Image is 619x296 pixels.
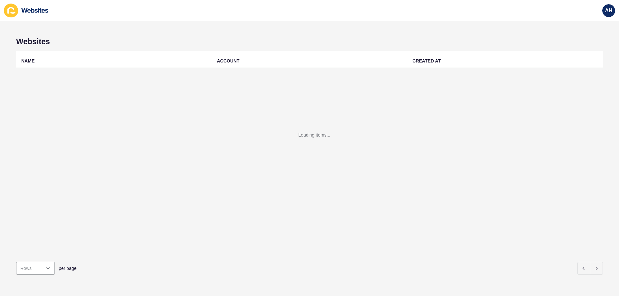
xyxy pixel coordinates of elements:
[299,132,330,138] div: Loading items...
[16,37,603,46] h1: Websites
[605,7,612,14] span: AH
[412,58,441,64] div: CREATED AT
[59,265,76,272] span: per page
[16,262,55,275] div: open menu
[217,58,240,64] div: ACCOUNT
[21,58,34,64] div: NAME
